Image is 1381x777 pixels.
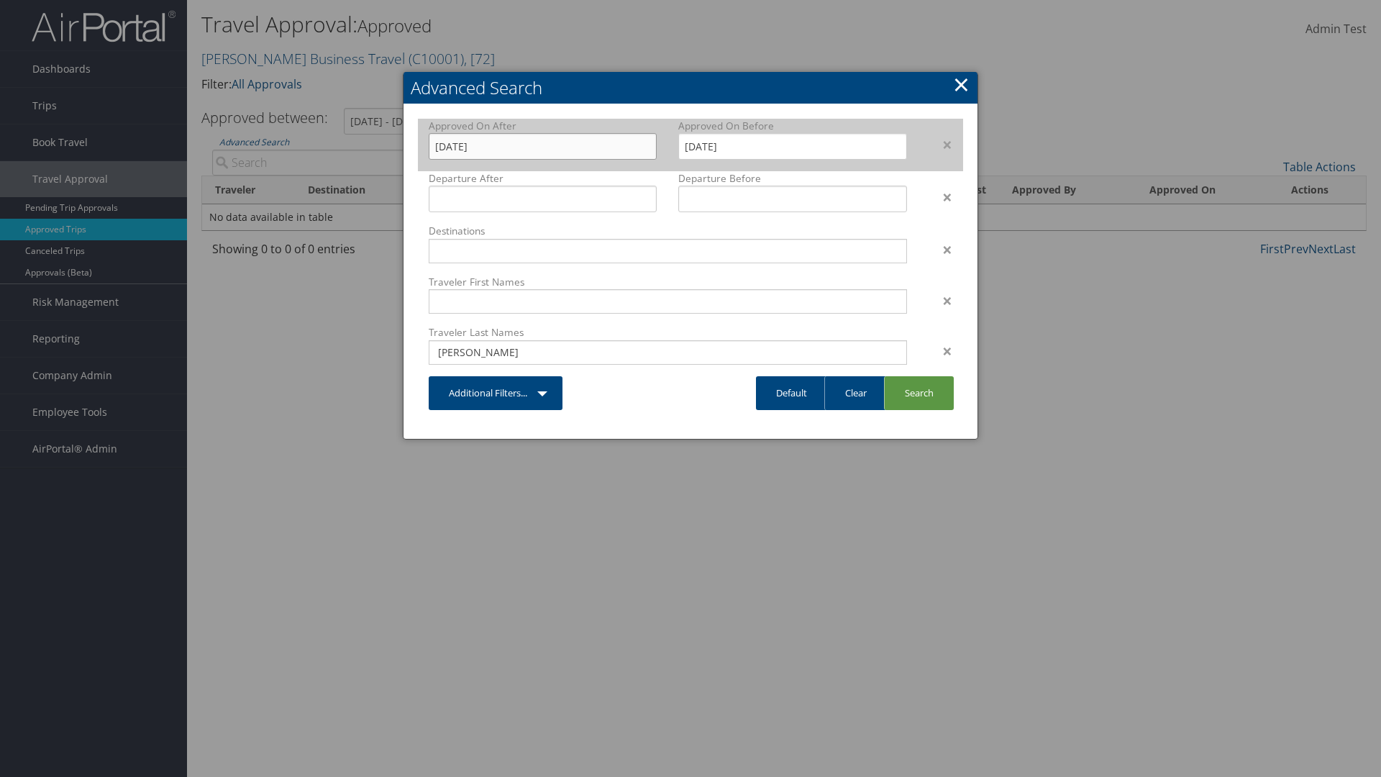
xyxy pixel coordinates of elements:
[918,136,963,153] div: ×
[429,224,907,238] label: Destinations
[429,376,562,410] a: Additional Filters...
[756,376,827,410] a: Default
[678,119,906,133] label: Approved On Before
[918,292,963,309] div: ×
[884,376,954,410] a: Search
[429,325,907,340] label: Traveler Last Names
[824,376,887,410] a: Clear
[404,72,977,104] h2: Advanced Search
[918,342,963,360] div: ×
[678,171,906,186] label: Departure Before
[429,275,907,289] label: Traveler First Names
[429,119,657,133] label: Approved On After
[429,171,657,186] label: Departure After
[918,188,963,206] div: ×
[953,70,970,99] a: Close
[918,241,963,258] div: ×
